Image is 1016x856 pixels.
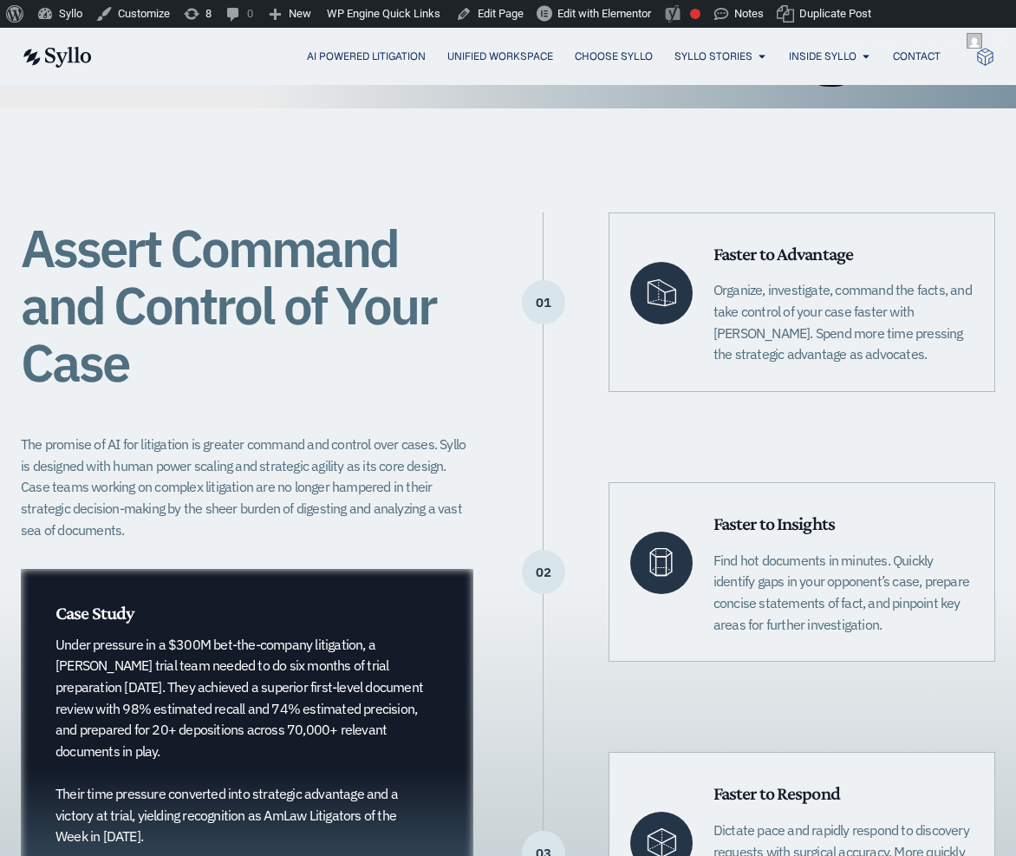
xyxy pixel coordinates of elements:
p: 03 [522,853,565,854]
span: Assert Command and Control of Your Case [21,213,436,396]
a: Unified Workspace [447,49,553,64]
a: Howdy, [837,28,989,56]
span: Faster to Insights [713,513,835,534]
p: 01 [522,302,565,304]
img: syllo [21,47,92,68]
a: Syllo Stories [674,49,752,64]
p: Under pressure in a $300M bet-the-company litigation, a [PERSON_NAME] trial team needed to do six... [55,634,426,847]
p: Find hot documents in minutes. Quickly identify gaps in your opponent’s case, prepare concise sta... [713,550,974,636]
p: 02 [522,572,565,573]
span: Case Study [55,602,134,624]
a: Contact [893,49,941,64]
a: Choose Syllo [575,49,653,64]
a: AI Powered Litigation [307,49,426,64]
p: Organize, investigate, command the facts, and take control of your case faster with [PERSON_NAME]... [713,279,974,365]
div: Focus keyphrase not set [690,9,700,19]
span: Faster to Advantage [713,243,853,265]
span: [PERSON_NAME] [878,35,961,48]
p: The promise of AI for litigation is greater command and control over cases. Syllo is designed wit... [21,434,473,540]
span: Edit with Elementor [557,7,651,20]
div: Menu Toggle [127,49,941,65]
nav: Menu [127,49,941,65]
a: Inside Syllo [789,49,856,64]
span: Faster to Respond [713,782,840,804]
